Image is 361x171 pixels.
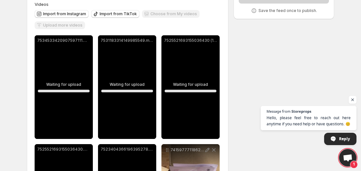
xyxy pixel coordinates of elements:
p: 7531183314149985549.mp4 [101,38,154,43]
span: Reply [339,133,350,144]
div: Open chat [339,149,356,166]
span: Import from TikTok [100,11,137,17]
span: Videos [35,2,49,7]
p: 7523404366196395278.mp4 [101,147,154,152]
p: 7415977711862172974 1 [170,147,204,153]
span: Storeprops [291,109,311,113]
span: Hello, please feel free to reach out here anytime if you need help or have questions. 😊 [267,115,351,127]
p: 7525521693155036430.mp4 [37,147,90,152]
span: Message from [267,109,290,113]
p: Save the feed once to publish. [258,8,317,13]
span: Import from Instagram [43,11,86,17]
button: Import from Instagram [35,10,89,18]
button: Import from TikTok [91,10,139,18]
span: 1 [350,161,358,168]
p: 7534533420907597111.mp4 [37,38,90,43]
p: 7525521693155036430 (1).mp4 [164,38,217,43]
